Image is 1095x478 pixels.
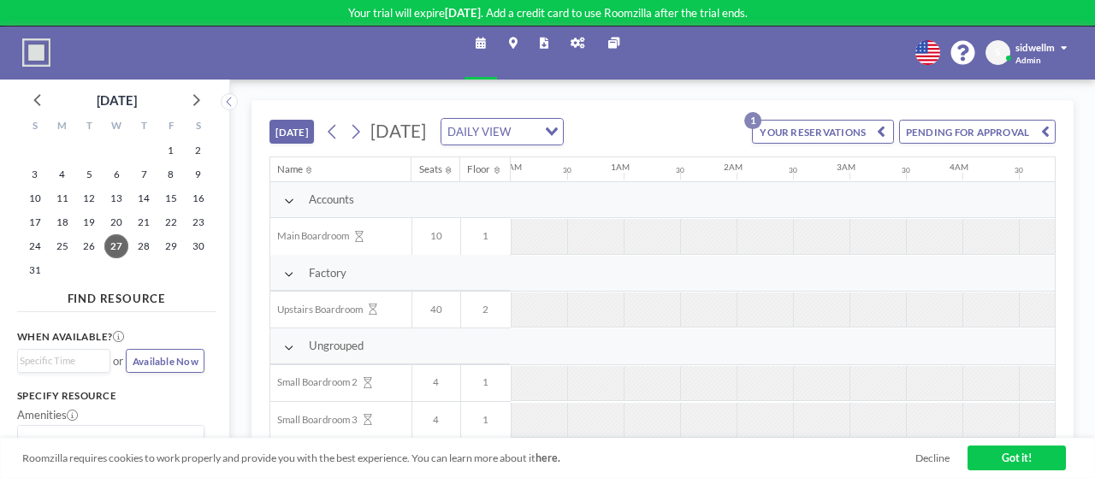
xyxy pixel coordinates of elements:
span: Tuesday, August 12, 2025 [77,186,101,210]
div: 1AM [611,162,630,172]
span: Sunday, August 24, 2025 [23,234,47,258]
div: Seats [419,163,442,175]
div: Search for option [441,119,564,145]
span: Wednesday, August 13, 2025 [104,186,128,210]
span: 10 [412,230,460,242]
span: 1 [461,376,511,388]
div: 2AM [724,162,743,172]
span: 2 [461,304,511,316]
img: organization-logo [22,38,50,67]
span: Factory [309,266,346,280]
span: Tuesday, August 26, 2025 [77,234,101,258]
span: or [113,354,123,369]
span: Saturday, August 2, 2025 [186,139,210,162]
span: Monday, August 11, 2025 [50,186,74,210]
div: Search for option [18,426,204,451]
span: Admin [1015,55,1041,65]
label: Amenities [17,408,78,422]
div: Search for option [18,350,109,372]
span: Saturday, August 9, 2025 [186,162,210,186]
span: Friday, August 15, 2025 [159,186,183,210]
span: Saturday, August 23, 2025 [186,210,210,234]
span: Ungrouped [309,339,364,353]
span: Sunday, August 3, 2025 [23,162,47,186]
span: 40 [412,304,460,316]
span: Friday, August 8, 2025 [159,162,183,186]
span: Monday, August 18, 2025 [50,210,74,234]
span: Wednesday, August 27, 2025 [104,234,128,258]
span: Friday, August 1, 2025 [159,139,183,162]
span: Tuesday, August 19, 2025 [77,210,101,234]
a: Got it! [968,446,1067,470]
button: Available Now [126,349,204,373]
span: Small Boardroom 3 [270,414,358,426]
button: [DATE] [269,120,315,144]
h3: Specify resource [17,390,205,402]
span: sidwellm [1015,42,1055,53]
span: Wednesday, August 6, 2025 [104,162,128,186]
span: Monday, August 4, 2025 [50,162,74,186]
div: 30 [902,166,910,174]
div: S [185,116,212,139]
span: Small Boardroom 2 [270,376,358,388]
span: Thursday, August 28, 2025 [132,234,156,258]
span: Roomzilla requires cookies to work properly and provide you with the best experience. You can lea... [22,451,915,464]
span: [DATE] [370,121,426,141]
span: 4 [412,414,460,426]
span: Monday, August 25, 2025 [50,234,74,258]
div: 4AM [950,162,968,172]
span: Tuesday, August 5, 2025 [77,162,101,186]
span: Sunday, August 31, 2025 [23,258,47,282]
p: 1 [745,112,762,129]
div: T [130,116,157,139]
div: M [49,116,76,139]
span: S [995,46,1000,58]
h4: FIND RESOURCE [17,286,216,306]
span: Thursday, August 14, 2025 [132,186,156,210]
span: Sunday, August 17, 2025 [23,210,47,234]
div: 30 [1015,166,1023,174]
span: Available Now [133,356,198,367]
button: PENDING FOR APPROVAL [899,120,1056,144]
div: [DATE] [97,88,137,112]
div: 30 [789,166,797,174]
div: F [157,116,185,139]
span: Upstairs Boardroom [270,304,363,316]
span: Main Boardroom [270,230,349,242]
div: S [21,116,49,139]
div: Floor [467,163,490,175]
span: Thursday, August 21, 2025 [132,210,156,234]
input: Search for option [20,429,195,448]
span: Sunday, August 10, 2025 [23,186,47,210]
b: [DATE] [445,6,481,20]
a: Decline [915,451,950,464]
div: W [103,116,130,139]
span: Wednesday, August 20, 2025 [104,210,128,234]
span: Saturday, August 16, 2025 [186,186,210,210]
div: Name [277,163,303,175]
span: Friday, August 22, 2025 [159,210,183,234]
span: Accounts [309,192,354,207]
span: 4 [412,376,460,388]
input: Search for option [20,353,100,369]
div: 30 [676,166,684,174]
span: 1 [461,414,511,426]
div: 3AM [837,162,855,172]
span: Saturday, August 30, 2025 [186,234,210,258]
input: Search for option [515,122,535,141]
a: here. [536,451,560,464]
div: 30 [563,166,571,174]
span: DAILY VIEW [445,122,514,141]
button: YOUR RESERVATIONS1 [752,120,893,144]
span: Thursday, August 7, 2025 [132,162,156,186]
span: 1 [461,230,511,242]
span: Friday, August 29, 2025 [159,234,183,258]
div: T [75,116,103,139]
